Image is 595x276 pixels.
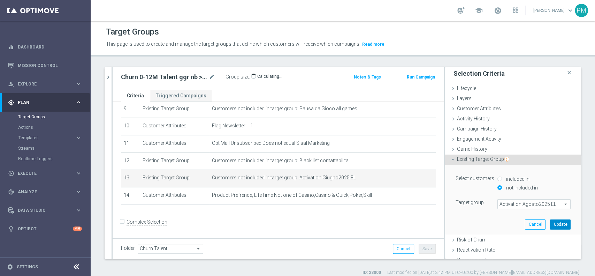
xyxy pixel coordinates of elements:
[249,74,250,80] label: :
[525,219,546,229] button: Cancel
[575,4,588,17] div: PM
[75,207,82,214] i: keyboard_arrow_right
[140,187,209,204] td: Customer Attributes
[121,73,207,81] h2: Churn 0-12M Talent ggr nb > 0 1st NO Casino lftime
[8,171,82,176] button: play_circle_outline Execute keyboard_arrow_right
[106,27,159,37] h1: Target Groups
[18,136,75,140] div: Templates
[257,74,282,79] p: Calculating…
[8,81,82,87] button: person_search Explore keyboard_arrow_right
[140,152,209,170] td: Existing Target Group
[121,187,140,204] td: 14
[212,140,330,146] span: OptiMail Unsubscribed Does not equal Sisal Marketing
[456,200,484,205] lable: Target group
[18,146,73,151] a: Streams
[456,176,494,181] lable: Select customers
[8,219,82,238] div: Optibot
[18,38,82,56] a: Dashboard
[8,63,82,68] button: Mission Control
[457,126,497,132] span: Campaign History
[457,136,501,142] span: Engagement Activity
[8,189,75,195] div: Analyze
[566,68,573,77] i: close
[8,189,14,195] i: track_changes
[212,192,372,198] span: Product Prefrence, LifeTime Not one of Casino,Casino & Quick,Poker,Skill
[226,74,249,80] label: Group size
[121,90,150,102] a: Criteria
[140,135,209,152] td: Customer Attributes
[406,73,436,81] button: Run Campaign
[8,207,75,214] div: Data Studio
[18,136,68,140] span: Templates
[550,219,571,229] button: Update
[18,133,90,143] div: Templates
[419,244,436,254] button: Save
[140,100,209,118] td: Existing Target Group
[457,247,495,253] span: Reactivation Rate
[212,123,253,129] span: Flag Newsletter = 1
[209,73,215,81] i: mode_edit
[8,100,82,105] button: gps_fixed Plan keyboard_arrow_right
[8,99,14,106] i: gps_fixed
[212,158,349,164] span: Customers not included in target group: Black list contattabilità
[18,154,90,164] div: Realtime Triggers
[353,73,381,81] button: Notes & Tags
[8,81,75,87] div: Explore
[127,219,167,225] label: Complex Selection
[18,112,90,122] div: Target Groups
[457,257,493,263] span: Conversion Rate
[504,185,538,191] label: not included in
[533,5,575,16] a: [PERSON_NAME]keyboard_arrow_down
[8,56,82,75] div: Mission Control
[140,118,209,135] td: Customer Attributes
[106,41,360,47] span: This page is used to create and manage the target groups that define which customers will receive...
[457,116,490,121] span: Activity History
[8,226,82,232] button: lightbulb Optibot +10
[121,170,140,187] td: 13
[75,135,82,141] i: keyboard_arrow_right
[212,175,356,181] span: Customers not included in target group: Activation Giugno2025 EL
[387,270,579,276] label: Last modified on [DATE] at 3:42 PM UTC+02:00 by [PERSON_NAME][EMAIL_ADDRESS][DOMAIN_NAME]
[121,118,140,135] td: 10
[17,265,38,269] a: Settings
[453,69,505,77] h3: Selection Criteria
[8,170,75,177] div: Execute
[8,208,82,213] button: Data Studio keyboard_arrow_right
[8,99,75,106] div: Plan
[363,270,381,276] label: ID: 23000
[8,81,14,87] i: person_search
[393,244,414,254] button: Cancel
[475,7,483,14] span: school
[504,176,529,182] label: included in
[140,170,209,187] td: Existing Target Group
[457,85,476,91] span: Lifecycle
[18,156,73,162] a: Realtime Triggers
[8,44,82,50] button: equalizer Dashboard
[18,190,75,194] span: Analyze
[105,74,112,81] i: chevron_right
[8,44,14,50] i: equalizer
[8,189,82,195] button: track_changes Analyze keyboard_arrow_right
[121,245,135,251] label: Folder
[18,125,73,130] a: Actions
[566,7,574,14] span: keyboard_arrow_down
[457,96,472,101] span: Layers
[361,40,385,48] button: Read more
[75,99,82,106] i: keyboard_arrow_right
[457,237,487,243] span: Risk of Churn
[121,100,140,118] td: 9
[457,156,509,162] span: Existing Target Group
[18,143,90,154] div: Streams
[150,90,212,102] a: Triggered Campaigns
[18,100,75,105] span: Plan
[18,208,75,212] span: Data Studio
[18,122,90,133] div: Actions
